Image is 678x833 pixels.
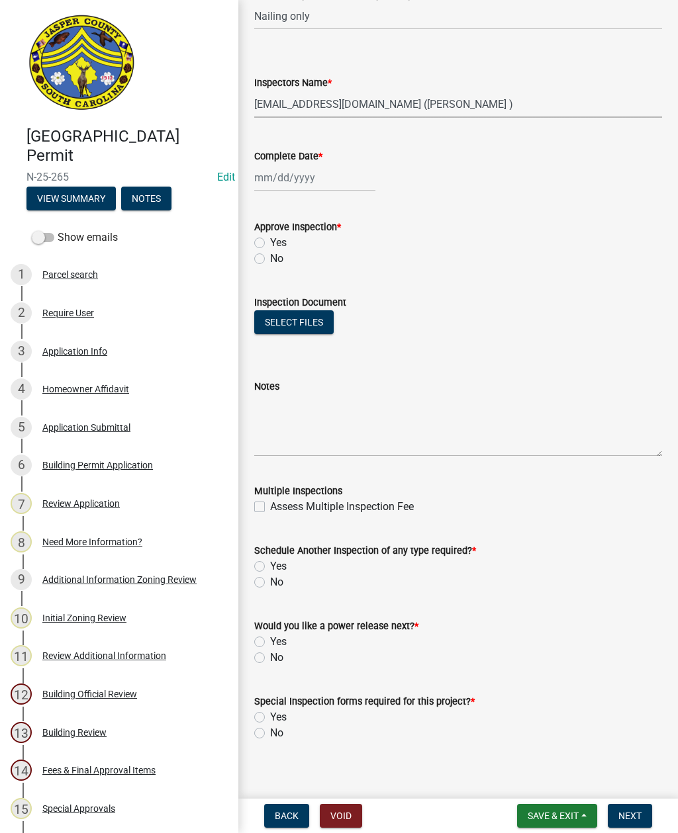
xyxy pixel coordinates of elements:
input: mm/dd/yyyy [254,164,375,191]
label: Inspectors Name [254,79,332,88]
div: Application Info [42,347,107,356]
span: N-25-265 [26,171,212,183]
button: Notes [121,187,171,210]
button: Back [264,804,309,828]
div: 13 [11,722,32,743]
div: Initial Zoning Review [42,613,126,623]
label: No [270,725,283,741]
div: 10 [11,607,32,629]
label: Yes [270,709,287,725]
div: Building Review [42,728,107,737]
button: View Summary [26,187,116,210]
div: 7 [11,493,32,514]
label: Schedule Another Inspection of any type required? [254,547,476,556]
div: 1 [11,264,32,285]
label: No [270,251,283,267]
label: Multiple Inspections [254,487,342,496]
wm-modal-confirm: Notes [121,194,171,204]
div: Parcel search [42,270,98,279]
label: Yes [270,235,287,251]
div: 8 [11,531,32,552]
button: Save & Exit [517,804,597,828]
label: Yes [270,558,287,574]
div: Need More Information? [42,537,142,547]
span: Next [618,811,642,821]
label: Complete Date [254,152,322,161]
div: Building Permit Application [42,460,153,470]
img: Jasper County, South Carolina [26,14,137,113]
a: Edit [217,171,235,183]
div: Building Official Review [42,689,137,699]
label: Notes [254,382,279,392]
label: Yes [270,634,287,650]
button: Next [608,804,652,828]
label: No [270,650,283,666]
div: 12 [11,683,32,705]
div: Review Additional Information [42,651,166,660]
div: Require User [42,308,94,318]
label: Assess Multiple Inspection Fee [270,499,414,515]
span: Save & Exit [528,811,579,821]
div: 5 [11,417,32,438]
div: 6 [11,455,32,476]
div: Additional Information Zoning Review [42,575,197,584]
div: 3 [11,341,32,362]
div: Review Application [42,499,120,508]
button: Void [320,804,362,828]
wm-modal-confirm: Summary [26,194,116,204]
label: Special Inspection forms required for this project? [254,697,475,707]
div: 2 [11,302,32,324]
label: Would you like a power release next? [254,622,418,631]
div: 4 [11,378,32,400]
span: Back [275,811,299,821]
div: Special Approvals [42,804,115,813]
button: Select files [254,310,334,334]
div: Homeowner Affidavit [42,384,129,394]
label: Inspection Document [254,298,346,308]
div: Fees & Final Approval Items [42,766,156,775]
label: Show emails [32,230,118,245]
div: 9 [11,569,32,590]
h4: [GEOGRAPHIC_DATA] Permit [26,127,228,165]
div: 15 [11,798,32,819]
wm-modal-confirm: Edit Application Number [217,171,235,183]
div: 11 [11,645,32,666]
div: Application Submittal [42,423,130,432]
div: 14 [11,760,32,781]
label: Approve Inspection [254,223,341,232]
label: No [270,574,283,590]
